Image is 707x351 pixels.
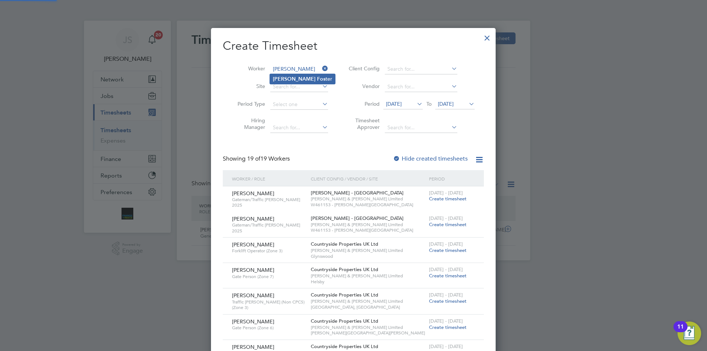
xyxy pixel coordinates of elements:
div: Worker / Role [230,170,309,187]
b: [PERSON_NAME] [273,76,316,82]
label: Hide created timesheets [393,155,468,162]
span: Create timesheet [429,298,467,304]
span: To [424,99,434,109]
span: Create timesheet [429,273,467,279]
div: Period [427,170,476,187]
label: Hiring Manager [232,117,265,130]
div: 11 [677,327,684,336]
span: Gateman/Traffic [PERSON_NAME] 2025 [232,222,305,234]
input: Search for... [385,64,457,74]
span: [DATE] - [DATE] [429,292,463,298]
span: [PERSON_NAME] [232,292,274,299]
span: Create timesheet [429,221,467,228]
span: Helsby [311,279,425,285]
span: [DATE] - [DATE] [429,190,463,196]
label: Site [232,83,265,89]
label: Worker [232,65,265,72]
span: Glynswood [311,253,425,259]
span: [PERSON_NAME] & [PERSON_NAME] Limited [311,248,425,253]
span: Create timesheet [429,324,467,330]
label: Vendor [347,83,380,89]
span: [PERSON_NAME] & [PERSON_NAME] Limited [311,222,425,228]
span: 19 of [247,155,260,162]
input: Search for... [270,123,328,133]
span: Create timesheet [429,247,467,253]
span: [PERSON_NAME] [232,344,274,350]
span: Countryside Properties UK Ltd [311,343,378,350]
span: Countryside Properties UK Ltd [311,241,378,247]
span: Countryside Properties UK Ltd [311,292,378,298]
span: [DATE] [386,101,402,107]
span: [PERSON_NAME] & [PERSON_NAME] Limited [311,273,425,279]
span: Countryside Properties UK Ltd [311,266,378,273]
input: Search for... [385,82,457,92]
span: [PERSON_NAME] & [PERSON_NAME] Limited [311,324,425,330]
label: Period [347,101,380,107]
span: Gateman/Traffic [PERSON_NAME] 2025 [232,197,305,208]
button: Open Resource Center, 11 new notifications [678,322,701,345]
span: [PERSON_NAME][GEOGRAPHIC_DATA][PERSON_NAME] [311,330,425,336]
span: W461153 - [PERSON_NAME][GEOGRAPHIC_DATA] [311,227,425,233]
span: Countryside Properties UK Ltd [311,318,378,324]
span: [PERSON_NAME] [232,267,274,273]
span: [PERSON_NAME] & [PERSON_NAME] Limited [311,298,425,304]
span: Gate Person (Zone 7) [232,274,305,280]
span: [PERSON_NAME] [232,241,274,248]
li: ter [270,74,335,84]
span: [DATE] - [DATE] [429,318,463,324]
label: Client Config [347,65,380,72]
span: [DATE] - [DATE] [429,215,463,221]
span: [PERSON_NAME] & [PERSON_NAME] Limited [311,196,425,202]
h2: Create Timesheet [223,38,484,54]
span: 19 Workers [247,155,290,162]
label: Period Type [232,101,265,107]
input: Search for... [270,82,328,92]
span: W461153 - [PERSON_NAME][GEOGRAPHIC_DATA] [311,202,425,208]
span: [DATE] [438,101,454,107]
div: Client Config / Vendor / Site [309,170,427,187]
span: [DATE] - [DATE] [429,266,463,273]
input: Search for... [270,64,328,74]
b: Fos [317,76,326,82]
span: Create timesheet [429,196,467,202]
span: [DATE] - [DATE] [429,343,463,350]
span: Gate Person (Zone 6) [232,325,305,331]
span: [PERSON_NAME] [232,318,274,325]
span: Forklift Operator (Zone 3) [232,248,305,254]
span: [PERSON_NAME] - [GEOGRAPHIC_DATA] [311,215,404,221]
div: Showing [223,155,291,163]
input: Select one [270,99,328,110]
span: Traffic [PERSON_NAME] (Non CPCS) (Zone 3) [232,299,305,310]
span: [PERSON_NAME] [232,215,274,222]
input: Search for... [385,123,457,133]
span: [GEOGRAPHIC_DATA], [GEOGRAPHIC_DATA] [311,304,425,310]
label: Timesheet Approver [347,117,380,130]
span: [PERSON_NAME] [232,190,274,197]
span: [PERSON_NAME] - [GEOGRAPHIC_DATA] [311,190,404,196]
span: [DATE] - [DATE] [429,241,463,247]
